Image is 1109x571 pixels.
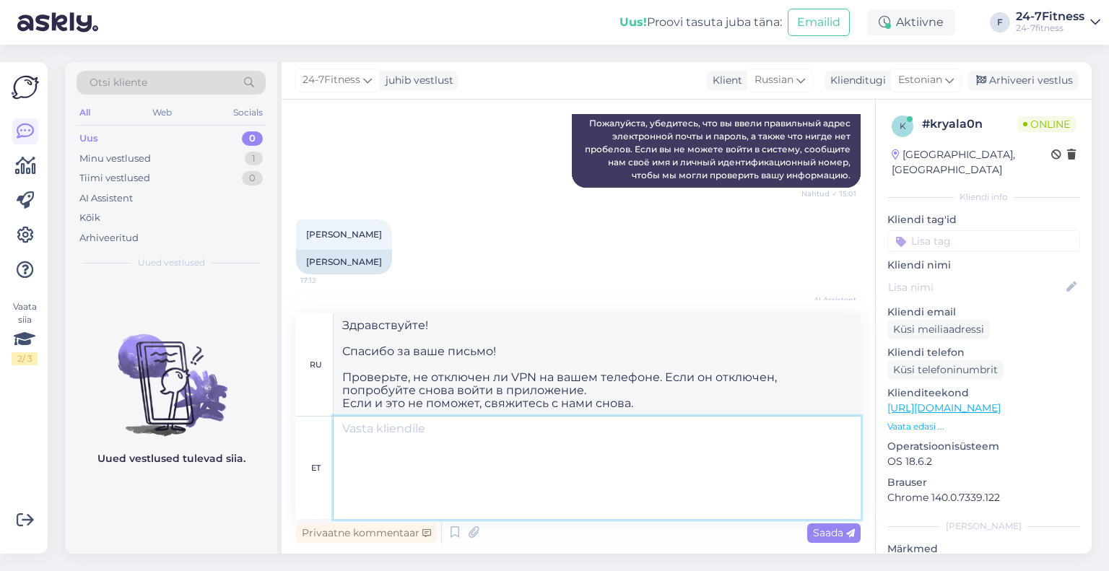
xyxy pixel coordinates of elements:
span: AI Assistent [802,295,856,305]
div: [PERSON_NAME] [887,520,1080,533]
textarea: Здравствуйте! Спасибо за ваше письмо! Проверьте, не отключен ли VPN на вашем телефоне. Если он от... [334,313,861,416]
p: Klienditeekond [887,385,1080,401]
span: Estonian [898,72,942,88]
div: Aktiivne [867,9,955,35]
div: Klienditugi [825,73,886,88]
div: juhib vestlust [380,73,453,88]
input: Lisa nimi [888,279,1064,295]
a: [URL][DOMAIN_NAME] [887,401,1001,414]
div: [PERSON_NAME] [296,250,392,274]
p: Brauser [887,475,1080,490]
b: Uus! [619,15,647,29]
p: Uued vestlused tulevad siia. [97,451,245,466]
img: No chats [65,308,277,438]
div: [GEOGRAPHIC_DATA], [GEOGRAPHIC_DATA] [892,147,1051,178]
button: Emailid [788,9,850,36]
div: # kryala0n [922,115,1017,133]
span: Online [1017,116,1076,132]
div: Kliendi info [887,191,1080,204]
div: 24-7fitness [1016,22,1084,34]
div: Proovi tasuta juba täna: [619,14,782,31]
div: F [990,12,1010,32]
p: Chrome 140.0.7339.122 [887,490,1080,505]
span: Saada [813,526,855,539]
p: Kliendi nimi [887,258,1080,273]
span: Nähtud ✓ 15:01 [801,188,856,199]
div: Arhiveeritud [79,231,139,245]
div: 1 [245,152,263,166]
p: OS 18.6.2 [887,454,1080,469]
span: 24-7Fitness [303,72,360,88]
div: Kõik [79,211,100,225]
div: 2 / 3 [12,352,38,365]
p: Vaata edasi ... [887,420,1080,433]
div: 0 [242,131,263,146]
img: Askly Logo [12,74,39,101]
span: k [900,121,906,131]
span: 17:12 [300,275,355,286]
p: Märkmed [887,541,1080,557]
div: Küsi meiliaadressi [887,320,990,339]
div: Arhiveeri vestlus [967,71,1079,90]
div: Privaatne kommentaar [296,523,437,543]
input: Lisa tag [887,230,1080,252]
div: Vaata siia [12,300,38,365]
textarea: Tere! Täname kirja eest! Palun kontrollige, kas Teie telefonil on VPN välja lülitatud. Kui see on... [334,417,861,519]
div: Tiimi vestlused [79,171,150,186]
div: et [311,456,321,480]
div: AI Assistent [79,191,133,206]
div: 0 [242,171,263,186]
div: Web [149,103,175,122]
p: Operatsioonisüsteem [887,439,1080,454]
span: [PERSON_NAME] [306,229,382,240]
div: Uus [79,131,98,146]
div: Küsi telefoninumbrit [887,360,1004,380]
div: Пожалуйста, убедитесь, что вы ввели правильный адрес электронной почты и пароль, а также что нигд... [572,111,861,188]
div: Socials [230,103,266,122]
span: Russian [754,72,793,88]
span: Otsi kliente [90,75,147,90]
p: Kliendi email [887,305,1080,320]
a: 24-7Fitness24-7fitness [1016,11,1100,34]
div: ru [310,352,322,377]
p: Kliendi tag'id [887,212,1080,227]
span: Uued vestlused [138,256,205,269]
div: 24-7Fitness [1016,11,1084,22]
div: Klient [707,73,742,88]
div: All [77,103,93,122]
div: Minu vestlused [79,152,151,166]
p: Kliendi telefon [887,345,1080,360]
